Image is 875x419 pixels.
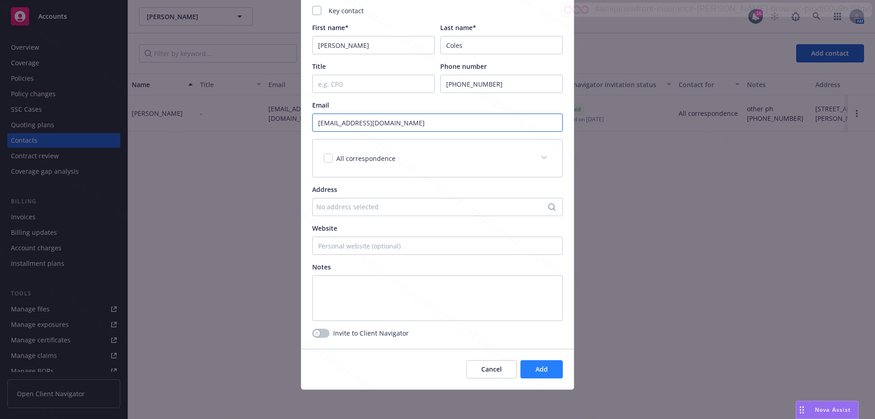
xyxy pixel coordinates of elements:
span: Email [312,101,329,109]
div: No address selected [316,202,550,212]
span: Website [312,224,337,233]
input: Last Name [440,36,563,54]
input: e.g. CFO [312,75,435,93]
span: All correspondence [336,154,396,163]
span: Cancel [481,365,502,373]
span: First name* [312,23,349,32]
input: First Name [312,36,435,54]
div: Drag to move [796,401,808,419]
button: Cancel [466,360,517,378]
div: All correspondence [313,140,562,177]
span: Add [535,365,548,373]
button: Add [520,360,563,378]
span: Address [312,185,337,194]
span: Nova Assist [815,406,851,414]
span: Notes [312,263,331,271]
button: Nova Assist [796,401,859,419]
span: Invite to Client Navigator [333,328,409,338]
input: Personal website (optional) [312,237,563,255]
span: Phone number [440,62,487,71]
div: Key contact [312,6,563,16]
span: Last name* [440,23,476,32]
input: example@email.com [312,114,563,132]
input: (xxx) xxx-xxx [440,75,563,93]
svg: Search [548,203,556,211]
button: No address selected [312,198,563,216]
span: Title [312,62,326,71]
